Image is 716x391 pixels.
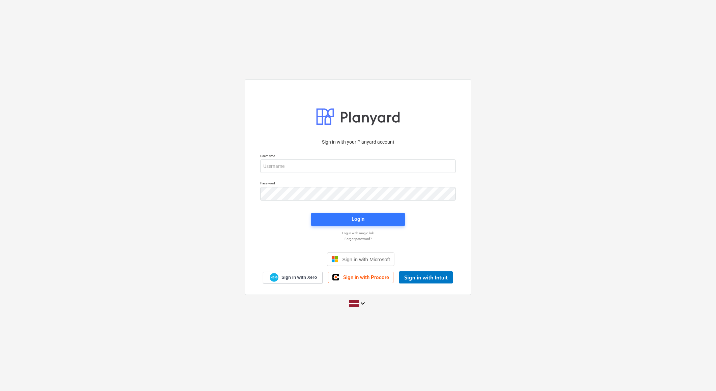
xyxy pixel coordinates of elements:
[263,272,323,283] a: Sign in with Xero
[270,273,278,282] img: Xero logo
[359,299,367,307] i: keyboard_arrow_down
[260,181,456,187] p: Password
[260,139,456,146] p: Sign in with your Planyard account
[343,274,389,280] span: Sign in with Procore
[328,272,393,283] a: Sign in with Procore
[257,231,459,235] a: Log in with magic link
[331,256,338,263] img: Microsoft logo
[257,237,459,241] a: Forgot password?
[342,257,390,262] span: Sign in with Microsoft
[260,154,456,159] p: Username
[352,215,364,223] div: Login
[281,274,317,280] span: Sign in with Xero
[311,213,405,226] button: Login
[260,159,456,173] input: Username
